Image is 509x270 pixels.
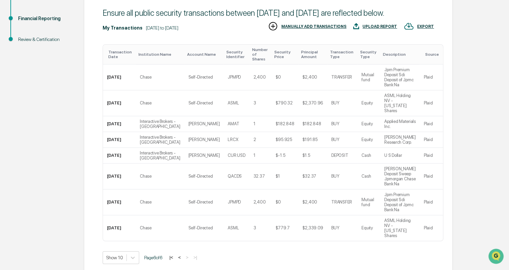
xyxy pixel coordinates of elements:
[384,166,416,186] div: [PERSON_NAME] Deposit Sweep Jpmorgan Chase Bank Na
[425,52,440,57] div: Toggle SortBy
[361,100,373,105] div: Equity
[252,47,269,61] div: Toggle SortBy
[228,225,239,230] div: ASML
[331,137,339,142] div: BUY
[384,135,416,145] div: [PERSON_NAME] Research Corp.
[253,174,265,179] div: 32.37
[13,97,42,104] span: Data Lookup
[302,137,317,142] div: $191.85
[144,255,162,260] span: Page 6 of 6
[275,121,294,126] div: $182.848
[184,215,224,241] td: Self-Directed
[331,100,339,105] div: BUY
[108,50,133,59] div: Toggle SortBy
[362,24,397,29] div: UPLOAD REPORT
[228,100,239,105] div: ASML
[384,218,416,238] div: ASML Holding NV - [US_STATE] Shares
[23,51,110,58] div: Start new chat
[228,121,239,126] div: AMAT
[18,36,73,43] div: Review & Certification
[253,121,255,126] div: 1
[55,85,83,91] span: Attestations
[184,90,224,116] td: Self-Directed
[140,75,152,80] div: Chase
[4,82,46,94] a: 🖐️Preclearance
[184,64,224,90] td: Self-Directed
[420,189,443,215] td: Plaid
[353,21,359,31] img: UPLOAD REPORT
[274,50,295,59] div: Toggle SortBy
[228,174,242,179] div: QACDS
[302,225,323,230] div: $2,339.09
[187,52,221,57] div: Toggle SortBy
[67,114,81,119] span: Pylon
[331,174,339,179] div: BUY
[140,174,152,179] div: Chase
[331,75,352,80] div: TRANSFER
[228,153,245,158] div: CUR:USD
[184,116,224,132] td: [PERSON_NAME]
[488,248,506,266] iframe: Open customer support
[103,132,136,148] td: [DATE]
[275,100,292,105] div: $790.32
[383,52,417,57] div: Toggle SortBy
[253,100,256,105] div: 3
[103,164,136,189] td: [DATE]
[49,85,54,91] div: 🗄️
[184,255,190,260] button: >
[226,50,246,59] div: Toggle SortBy
[302,199,317,205] div: $2,400
[228,199,241,205] div: JPMPD
[228,137,238,142] div: LRCX
[140,135,180,145] div: Interactive Brokers - [GEOGRAPHIC_DATA]
[331,153,348,158] div: DEPOSIT
[420,116,443,132] td: Plaid
[23,58,85,63] div: We're available if you need us!
[384,153,402,158] div: U S Dollar
[330,50,355,59] div: Toggle SortBy
[4,95,45,107] a: 🔎Data Lookup
[420,64,443,90] td: Plaid
[18,15,73,22] div: Financial Reporting
[275,225,289,230] div: $779.7
[275,137,292,142] div: $95.925
[302,174,316,179] div: $32.37
[47,114,81,119] a: Powered byPylon
[7,85,12,91] div: 🖐️
[268,21,278,31] img: MANUALLY ADD TRANSACTIONS
[275,174,280,179] div: $1
[114,53,122,61] button: Start new chat
[140,100,152,105] div: Chase
[184,164,224,189] td: Self-Directed
[253,137,256,142] div: 2
[103,8,434,18] div: Ensure all public security transactions between [DATE] and [DATE] are reflected below.
[138,52,182,57] div: Toggle SortBy
[420,132,443,148] td: Plaid
[253,199,266,205] div: 2,400
[361,72,376,82] div: Mutual fund
[420,90,443,116] td: Plaid
[384,119,416,129] div: Applied Materials Inc.
[253,75,266,80] div: 2,400
[361,121,373,126] div: Equity
[46,82,86,94] a: 🗄️Attestations
[140,150,180,161] div: Interactive Brokers - [GEOGRAPHIC_DATA]
[420,215,443,241] td: Plaid
[302,75,317,80] div: $2,400
[361,174,371,179] div: Cash
[167,255,175,260] button: |<
[331,225,339,230] div: BUY
[302,100,323,105] div: $2,370.96
[360,50,378,59] div: Toggle SortBy
[253,153,255,158] div: 1
[103,148,136,164] td: [DATE]
[331,199,352,205] div: TRANSFER
[275,75,281,80] div: $0
[7,51,19,63] img: 1746055101610-c473b297-6a78-478c-a979-82029cc54cd1
[103,215,136,241] td: [DATE]
[253,225,256,230] div: 3
[228,75,241,80] div: JPMPD
[191,255,199,260] button: >|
